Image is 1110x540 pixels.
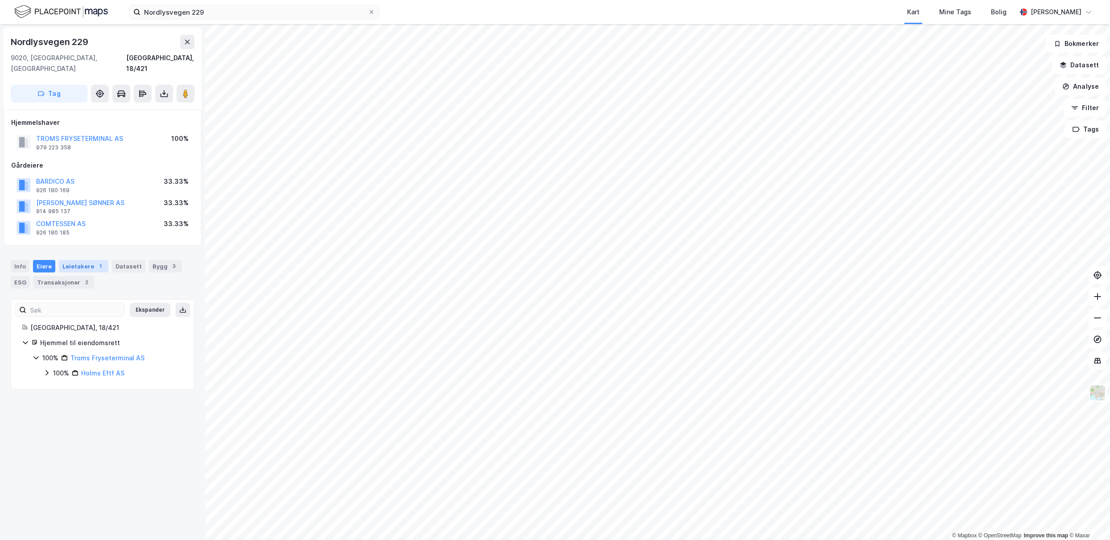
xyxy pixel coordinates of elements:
[952,532,977,539] a: Mapbox
[978,532,1022,539] a: OpenStreetMap
[36,187,70,194] div: 926 180 169
[11,260,29,272] div: Info
[169,262,178,271] div: 3
[112,260,145,272] div: Datasett
[991,7,1007,17] div: Bolig
[126,53,194,74] div: [GEOGRAPHIC_DATA], 18/421
[82,278,91,287] div: 2
[81,369,124,377] a: Holms Eftf AS
[36,144,71,151] div: 979 223 358
[130,303,170,317] button: Ekspander
[33,276,95,289] div: Transaksjoner
[149,260,182,272] div: Bygg
[36,229,70,236] div: 926 180 185
[1031,7,1081,17] div: [PERSON_NAME]
[59,260,108,272] div: Leietakere
[1065,497,1110,540] iframe: Chat Widget
[164,198,189,208] div: 33.33%
[30,322,183,333] div: [GEOGRAPHIC_DATA], 18/421
[53,368,69,379] div: 100%
[33,260,55,272] div: Eiere
[11,35,90,49] div: Nordlysvegen 229
[164,176,189,187] div: 33.33%
[40,338,183,348] div: Hjemmel til eiendomsrett
[1046,35,1106,53] button: Bokmerker
[939,7,971,17] div: Mine Tags
[907,7,920,17] div: Kart
[11,160,194,171] div: Gårdeiere
[1024,532,1068,539] a: Improve this map
[1055,78,1106,95] button: Analyse
[26,303,124,317] input: Søk
[1052,56,1106,74] button: Datasett
[1065,497,1110,540] div: Kontrollprogram for chat
[70,354,144,362] a: Troms Fryseterminal AS
[14,4,108,20] img: logo.f888ab2527a4732fd821a326f86c7f29.svg
[1089,384,1106,401] img: Z
[1065,120,1106,138] button: Tags
[36,208,70,215] div: 914 985 137
[140,5,368,19] input: Søk på adresse, matrikkel, gårdeiere, leietakere eller personer
[11,53,126,74] div: 9020, [GEOGRAPHIC_DATA], [GEOGRAPHIC_DATA]
[11,85,87,103] button: Tag
[1064,99,1106,117] button: Filter
[164,218,189,229] div: 33.33%
[11,117,194,128] div: Hjemmelshaver
[42,353,58,363] div: 100%
[96,262,105,271] div: 1
[171,133,189,144] div: 100%
[11,276,30,289] div: ESG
